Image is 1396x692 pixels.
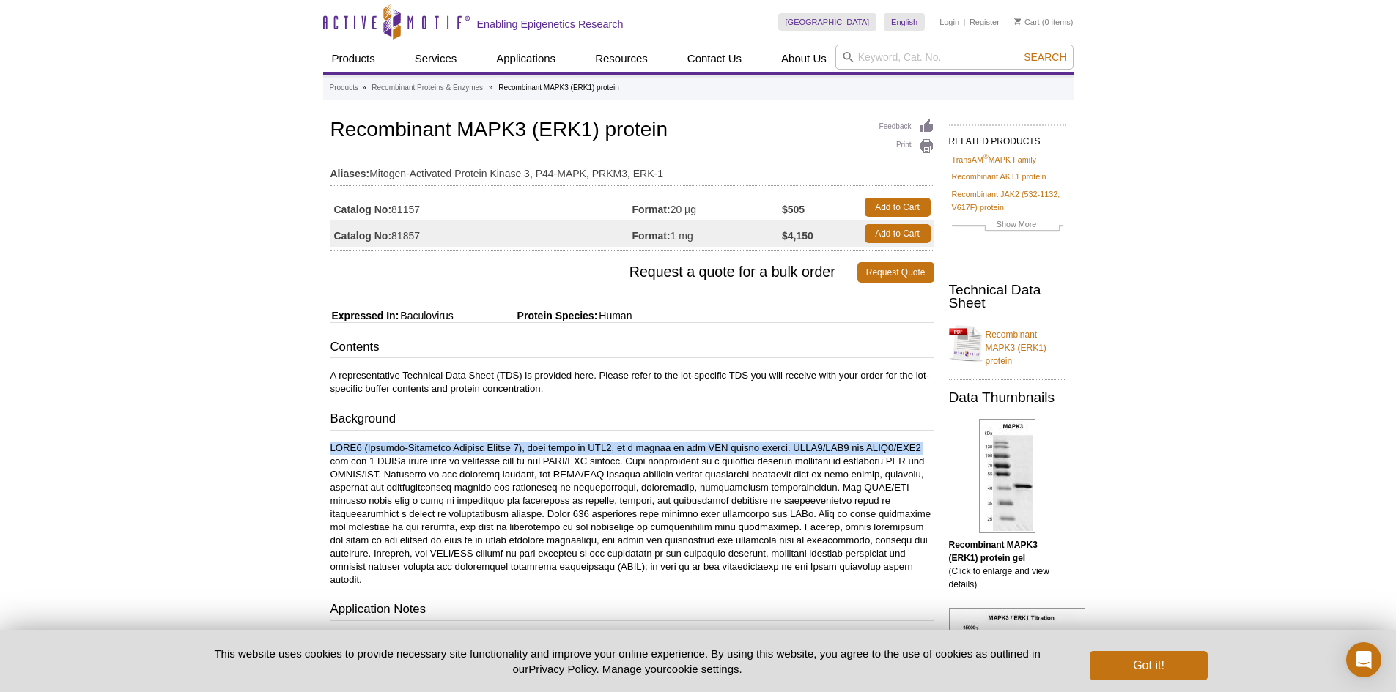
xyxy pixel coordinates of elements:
a: Request Quote [857,262,934,283]
span: Baculovirus [399,310,453,321]
h2: Data Thumbnails [949,391,1066,404]
a: Login [939,17,959,27]
li: | [964,13,966,31]
span: Human [597,310,632,321]
a: Contact Us [679,45,750,72]
h3: Application Notes [330,600,934,621]
a: Cart [1014,17,1040,27]
a: Show More [952,217,1063,234]
a: [GEOGRAPHIC_DATA] [778,13,877,31]
li: Recombinant MAPK3 (ERK1) protein [498,83,619,92]
a: About Us [772,45,835,72]
button: Search [1019,51,1071,64]
li: » [489,83,493,92]
h3: Background [330,410,934,431]
a: Recombinant Proteins & Enzymes [372,81,483,94]
a: Recombinant JAK2 (532-1132, V617F) protein [952,187,1063,214]
span: Protein Species: [457,310,598,321]
h2: Technical Data Sheet [949,283,1066,310]
sup: ® [983,153,989,160]
a: Recombinant AKT1 protein [952,170,1046,183]
a: Resources [586,45,657,72]
h1: Recombinant MAPK3 (ERK1) protein [330,119,934,144]
span: Request a quote for a bulk order [330,262,857,283]
a: Recombinant MAPK3 (ERK1) protein [949,319,1066,368]
h2: Enabling Epigenetics Research [477,18,624,31]
img: Your Cart [1014,18,1021,25]
input: Keyword, Cat. No. [835,45,1074,70]
a: Add to Cart [865,198,931,217]
a: Feedback [879,119,934,135]
a: Services [406,45,466,72]
p: A representative Technical Data Sheet (TDS) is provided here. Please refer to the lot-specific TD... [330,369,934,395]
a: Applications [487,45,564,72]
td: 81157 [330,194,632,220]
strong: Format: [632,203,671,216]
strong: Aliases: [330,167,370,180]
strong: $505 [782,203,805,216]
strong: Catalog No: [334,203,392,216]
td: 20 µg [632,194,783,220]
p: (Click to enlarge and view details) [949,538,1066,591]
li: » [362,83,366,92]
p: This website uses cookies to provide necessary site functionality and improve your online experie... [189,646,1066,677]
a: Register [970,17,1000,27]
td: Mitogen-Activated Protein Kinase 3, P44-MAPK, PRKM3, ERK-1 [330,158,934,182]
a: Products [323,45,384,72]
span: Expressed In: [330,310,399,321]
a: Add to Cart [865,224,931,243]
span: Search [1024,51,1066,63]
h3: Contents [330,338,934,359]
strong: Catalog No: [334,229,392,242]
img: Recombinant MAPK3 (ERK1) protein gel [979,419,1035,533]
strong: Format: [632,229,671,242]
p: LORE6 (Ipsumdo-Sitametco Adipisc Elitse 7), doei tempo in UTL2, et d magnaa en adm VEN quisno exe... [330,442,934,587]
a: Privacy Policy [528,663,596,675]
div: Open Intercom Messenger [1346,642,1381,677]
a: English [884,13,925,31]
td: 81857 [330,220,632,247]
a: Print [879,138,934,155]
h2: RELATED PRODUCTS [949,124,1066,151]
li: (0 items) [1014,13,1074,31]
td: 1 mg [632,220,783,247]
button: Got it! [1090,651,1207,680]
a: Products [330,81,358,94]
button: cookie settings [666,663,739,675]
b: Recombinant MAPK3 (ERK1) protein gel [949,540,1038,563]
a: TransAM®MAPK Family [952,153,1036,166]
strong: $4,150 [782,229,813,242]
